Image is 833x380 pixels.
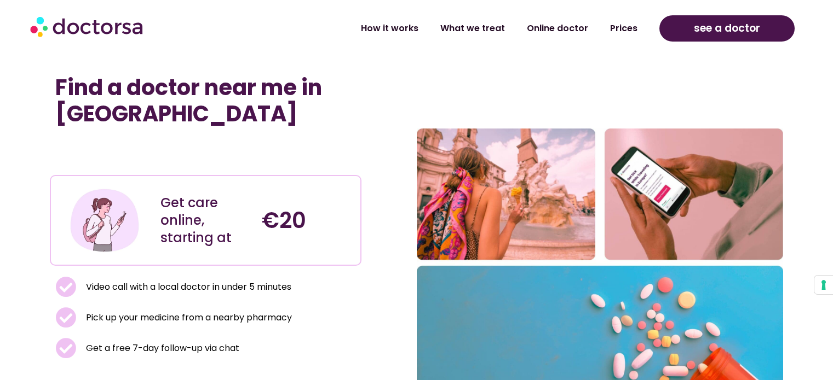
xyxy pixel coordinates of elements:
[55,74,356,127] h1: Find a doctor near me in [GEOGRAPHIC_DATA]
[83,341,239,356] span: Get a free 7-day follow-up via chat
[83,310,292,325] span: Pick up your medicine from a nearby pharmacy
[262,207,352,233] h4: €20
[68,184,141,256] img: Illustration depicting a young woman in a casual outfit, engaged with her smartphone. She has a p...
[694,20,760,37] span: see a doctor
[429,16,516,41] a: What we treat
[55,151,356,164] iframe: Customer reviews powered by Trustpilot
[516,16,599,41] a: Online doctor
[55,138,220,151] iframe: Customer reviews powered by Trustpilot
[160,194,251,247] div: Get care online, starting at
[220,16,648,41] nav: Menu
[814,276,833,294] button: Your consent preferences for tracking technologies
[599,16,648,41] a: Prices
[350,16,429,41] a: How it works
[659,15,795,42] a: see a doctor
[83,279,291,295] span: Video call with a local doctor in under 5 minutes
